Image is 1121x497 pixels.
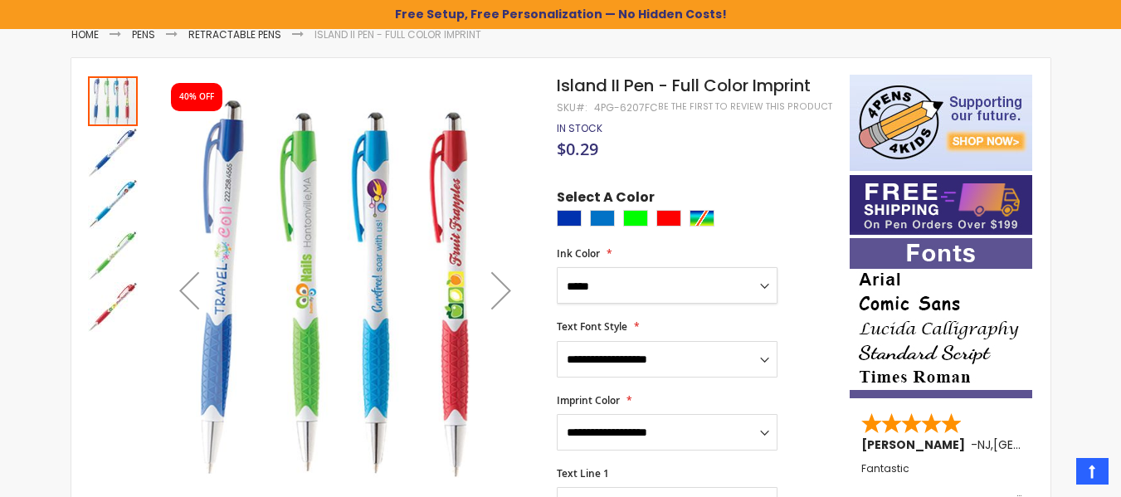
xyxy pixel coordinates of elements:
span: - , [971,436,1115,453]
span: [GEOGRAPHIC_DATA] [993,436,1115,453]
span: [PERSON_NAME] [861,436,971,453]
img: Island II Pen - Full Color Imprint [88,128,138,178]
div: Red [656,210,681,227]
div: Island II Pen - Full Color Imprint [88,75,139,126]
span: Island II Pen - Full Color Imprint [557,74,811,97]
img: 4pens 4 kids [850,75,1032,171]
img: Island II Pen - Full Color Imprint [88,282,138,332]
span: Imprint Color [557,393,620,407]
span: NJ [977,436,991,453]
img: Free shipping on orders over $199 [850,175,1032,235]
span: Select A Color [557,188,655,211]
a: Be the first to review this product [658,100,832,113]
div: 40% OFF [179,91,214,103]
a: Retractable Pens [188,27,281,41]
div: Availability [557,122,602,135]
span: In stock [557,121,602,135]
img: Island II Pen - Full Color Imprint [156,99,535,478]
div: Island II Pen - Full Color Imprint [88,280,138,332]
div: Blue [557,210,582,227]
span: Text Font Style [557,319,627,334]
span: Text Line 1 [557,466,609,480]
div: Island II Pen - Full Color Imprint [88,126,139,178]
div: Lime Green [623,210,648,227]
span: $0.29 [557,138,598,160]
img: Island II Pen - Full Color Imprint [88,231,138,280]
div: Island II Pen - Full Color Imprint [88,229,139,280]
a: Home [71,27,99,41]
iframe: Google Customer Reviews [984,452,1121,497]
img: font-personalization-examples [850,238,1032,398]
div: Blue Light [590,210,615,227]
strong: SKU [557,100,587,115]
img: Island II Pen - Full Color Imprint [88,179,138,229]
li: Island II Pen - Full Color Imprint [314,28,481,41]
div: 4PG-6207FC [594,101,658,115]
div: Island II Pen - Full Color Imprint [88,178,139,229]
a: Pens [132,27,155,41]
span: Ink Color [557,246,600,261]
